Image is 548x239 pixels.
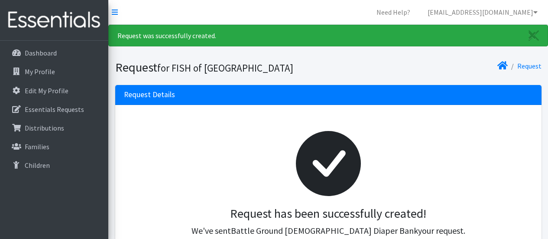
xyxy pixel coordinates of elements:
[115,60,325,75] h1: Request
[108,25,548,46] div: Request was successfully created.
[3,101,105,118] a: Essentials Requests
[25,86,68,95] p: Edit My Profile
[231,225,418,236] span: Battle Ground [DEMOGRAPHIC_DATA] Diaper Bank
[25,49,57,57] p: Dashboard
[25,142,49,151] p: Families
[520,25,548,46] a: Close
[25,124,64,132] p: Distributions
[25,161,50,170] p: Children
[517,62,542,70] a: Request
[3,82,105,99] a: Edit My Profile
[25,67,55,76] p: My Profile
[3,119,105,137] a: Distributions
[124,90,175,99] h3: Request Details
[421,3,545,21] a: [EMAIL_ADDRESS][DOMAIN_NAME]
[3,63,105,80] a: My Profile
[157,62,293,74] small: for FISH of [GEOGRAPHIC_DATA]
[3,138,105,155] a: Families
[3,157,105,174] a: Children
[3,44,105,62] a: Dashboard
[3,6,105,35] img: HumanEssentials
[131,206,526,221] h3: Request has been successfully created!
[25,105,84,114] p: Essentials Requests
[370,3,417,21] a: Need Help?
